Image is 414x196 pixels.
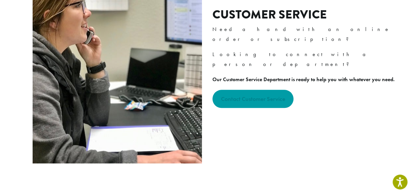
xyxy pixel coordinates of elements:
[221,95,285,103] strong: Contact Customer Service
[212,8,400,22] h2: Customer Service
[212,76,395,83] strong: Our Customer Service Department is ready to help you with whatever you need.
[212,24,400,44] p: Need a hand with an online order or subscription?
[212,90,294,108] a: Contact Customer Service
[212,49,400,69] p: Looking to connect with a person or department?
